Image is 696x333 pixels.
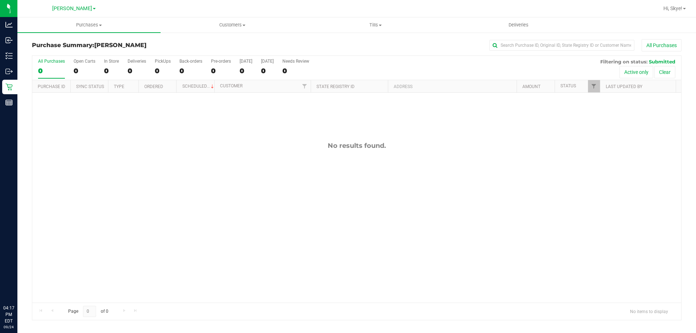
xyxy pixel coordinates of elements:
[654,66,675,78] button: Clear
[522,84,540,89] a: Amount
[179,67,202,75] div: 0
[104,67,119,75] div: 0
[663,5,682,11] span: Hi, Skye!
[155,67,171,75] div: 0
[240,67,252,75] div: 0
[489,40,634,51] input: Search Purchase ID, Original ID, State Registry ID or Customer Name...
[304,22,447,28] span: Tills
[5,99,13,106] inline-svg: Reports
[600,59,647,64] span: Filtering on status:
[179,59,202,64] div: Back-orders
[388,80,517,93] th: Address
[5,68,13,75] inline-svg: Outbound
[104,59,119,64] div: In Store
[316,84,355,89] a: State Registry ID
[161,22,303,28] span: Customers
[261,59,274,64] div: [DATE]
[261,67,274,75] div: 0
[240,59,252,64] div: [DATE]
[211,59,231,64] div: Pre-orders
[17,22,161,28] span: Purchases
[3,324,14,330] p: 09/24
[38,84,65,89] a: Purchase ID
[499,22,538,28] span: Deliveries
[3,305,14,324] p: 04:17 PM EDT
[17,17,161,33] a: Purchases
[211,67,231,75] div: 0
[5,83,13,91] inline-svg: Retail
[32,42,248,49] h3: Purchase Summary:
[620,66,653,78] button: Active only
[282,59,309,64] div: Needs Review
[7,275,29,297] iframe: Resource center
[114,84,124,89] a: Type
[299,80,311,92] a: Filter
[128,67,146,75] div: 0
[144,84,163,89] a: Ordered
[182,84,215,89] a: Scheduled
[282,67,309,75] div: 0
[38,67,65,75] div: 0
[5,21,13,28] inline-svg: Analytics
[588,80,600,92] a: Filter
[62,306,114,317] span: Page of 0
[649,59,675,64] span: Submitted
[5,37,13,44] inline-svg: Inbound
[76,84,104,89] a: Sync Status
[74,59,95,64] div: Open Carts
[560,83,576,88] a: Status
[32,142,681,150] div: No results found.
[52,5,92,12] span: [PERSON_NAME]
[304,17,447,33] a: Tills
[94,42,146,49] span: [PERSON_NAME]
[38,59,65,64] div: All Purchases
[128,59,146,64] div: Deliveries
[447,17,590,33] a: Deliveries
[624,306,674,317] span: No items to display
[161,17,304,33] a: Customers
[642,39,681,51] button: All Purchases
[74,67,95,75] div: 0
[155,59,171,64] div: PickUps
[21,274,30,283] iframe: Resource center unread badge
[606,84,642,89] a: Last Updated By
[5,52,13,59] inline-svg: Inventory
[220,83,243,88] a: Customer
